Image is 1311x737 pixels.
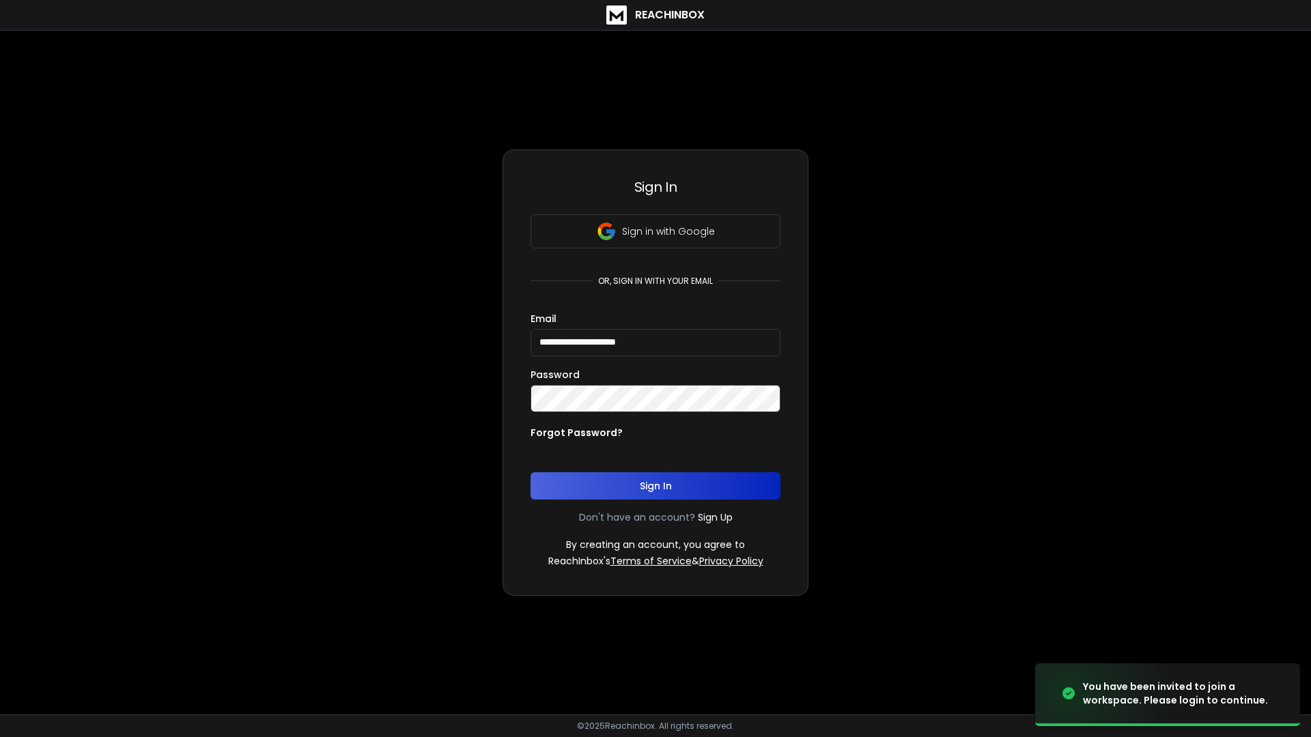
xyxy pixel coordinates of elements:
button: Sign in with Google [531,214,780,248]
p: Forgot Password? [531,426,623,439]
p: Sign in with Google [622,225,715,238]
p: or, sign in with your email [593,276,718,287]
p: By creating an account, you agree to [566,538,745,551]
img: logo [606,5,627,25]
a: Sign Up [698,510,733,524]
div: You have been invited to join a workspace. Please login to continue. [1083,680,1284,707]
button: Sign In [531,472,780,500]
a: Terms of Service [610,554,692,568]
a: ReachInbox [606,5,705,25]
img: image [1035,653,1172,734]
a: Privacy Policy [699,554,763,568]
label: Password [531,370,580,379]
p: © 2025 Reachinbox. All rights reserved. [577,721,734,732]
p: ReachInbox's & [548,554,763,568]
label: Email [531,314,556,323]
h1: ReachInbox [635,7,705,23]
h3: Sign In [531,177,780,197]
p: Don't have an account? [579,510,695,524]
